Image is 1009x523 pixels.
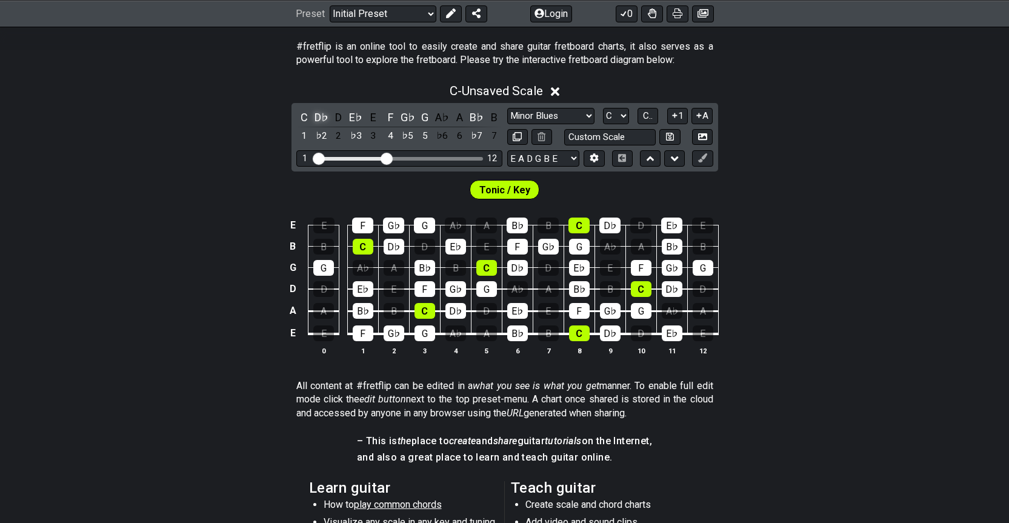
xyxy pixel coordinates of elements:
th: 4 [440,344,471,357]
div: D [693,281,713,297]
button: Delete [531,129,552,145]
div: toggle pitch class [469,109,485,125]
div: B [538,325,559,341]
div: E♭ [569,260,590,276]
div: toggle pitch class [348,109,364,125]
div: G [631,303,651,319]
div: toggle scale degree [313,128,329,144]
div: toggle pitch class [486,109,502,125]
p: #fretflip is an online tool to easily create and share guitar fretboard charts, it also serves as... [296,40,713,67]
button: First click edit preset to enable marker editing [692,150,713,167]
th: 1 [347,344,378,357]
div: G♭ [662,260,682,276]
div: C [568,218,590,233]
div: B [313,239,334,255]
div: C [353,239,373,255]
button: Edit Preset [440,5,462,22]
div: A♭ [353,260,373,276]
th: 3 [409,344,440,357]
div: F [507,239,528,255]
div: toggle scale degree [348,128,364,144]
div: F [631,260,651,276]
div: A [538,281,559,297]
div: G [476,281,497,297]
div: toggle scale degree [435,128,450,144]
button: A [691,108,713,124]
h2: Teach guitar [511,481,701,495]
div: E [693,325,713,341]
em: the [398,435,411,447]
div: G♭ [600,303,621,319]
select: Preset [330,5,436,22]
div: A [476,325,497,341]
div: A♭ [507,281,528,297]
h4: – This is place to and guitar on the Internet, [357,435,652,448]
div: D [631,325,651,341]
div: D [415,239,435,255]
div: A [313,303,334,319]
div: G♭ [384,325,404,341]
div: G [693,260,713,276]
div: B♭ [415,260,435,276]
div: F [569,303,590,319]
div: A♭ [600,239,621,255]
span: play common chords [354,499,442,510]
div: toggle pitch class [382,109,398,125]
em: what you see is what you get [473,380,599,391]
span: Preset [296,8,325,19]
div: B [600,281,621,297]
div: G♭ [538,239,559,255]
div: 1 [302,153,307,164]
th: 8 [564,344,594,357]
span: First enable full edit mode to edit [479,181,530,199]
div: D♭ [662,281,682,297]
div: toggle pitch class [331,109,347,125]
div: E [692,218,713,233]
div: D [630,218,651,233]
button: 1 [667,108,688,124]
div: C [415,303,435,319]
div: E♭ [445,239,466,255]
button: Toggle Dexterity for all fretkits [641,5,663,22]
div: toggle pitch class [365,109,381,125]
div: E♭ [353,281,373,297]
div: F [352,218,373,233]
div: G [313,260,334,276]
div: toggle scale degree [417,128,433,144]
em: create [449,435,476,447]
button: C.. [638,108,658,124]
div: F [415,281,435,297]
div: G♭ [445,281,466,297]
td: E [285,215,300,236]
button: Edit Tuning [584,150,604,167]
td: A [285,300,300,322]
td: G [285,257,300,278]
div: C [631,281,651,297]
button: Share Preset [465,5,487,22]
li: Create scale and chord charts [525,498,698,515]
span: C - Unsaved Scale [450,84,543,98]
div: E [313,325,334,341]
div: toggle pitch class [313,109,329,125]
div: D [538,260,559,276]
h4: and also a great place to learn and teach guitar online. [357,451,652,464]
div: toggle scale degree [451,128,467,144]
div: G [414,218,435,233]
div: A♭ [445,218,466,233]
div: A♭ [445,325,466,341]
div: B♭ [662,239,682,255]
div: B♭ [569,281,590,297]
div: E [313,218,335,233]
div: Visible fret range [296,150,502,167]
div: F [353,325,373,341]
select: Tuning [507,150,579,167]
div: B [538,218,559,233]
div: A [384,260,404,276]
div: toggle pitch class [435,109,450,125]
div: D [476,303,497,319]
th: 10 [625,344,656,357]
button: Move up [640,150,661,167]
div: E [384,281,404,297]
div: A [476,218,497,233]
div: C [476,260,497,276]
